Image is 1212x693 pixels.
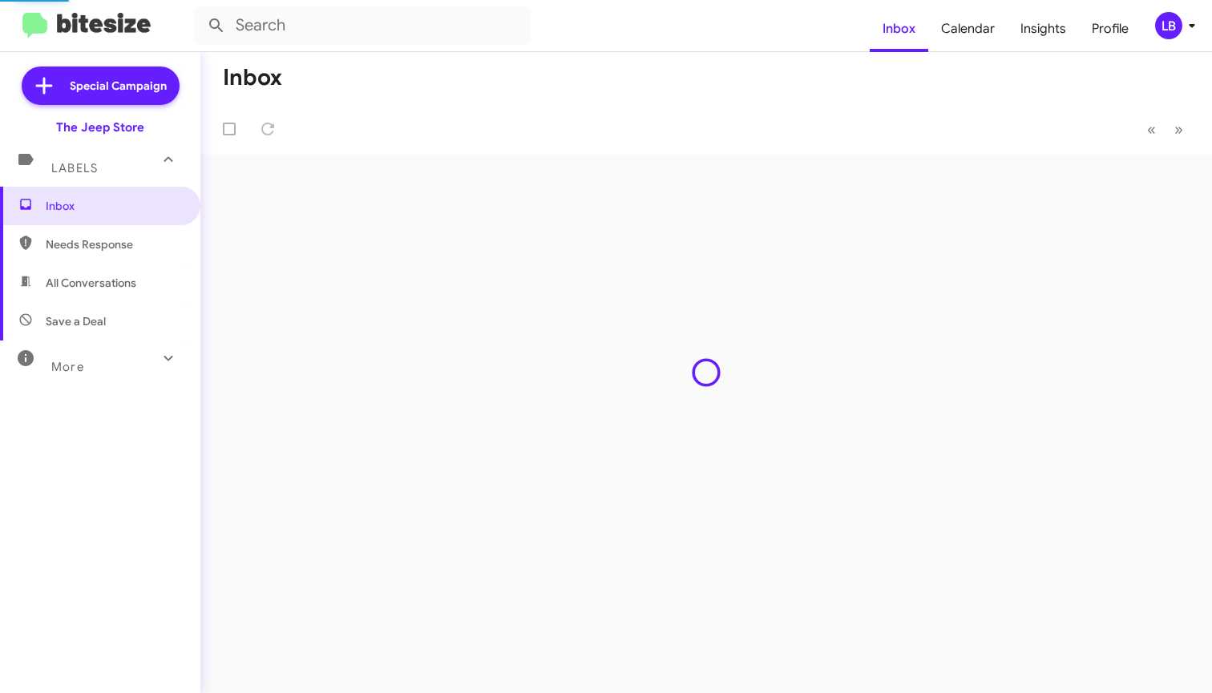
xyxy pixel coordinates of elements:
span: Inbox [46,198,182,214]
a: Calendar [928,6,1008,52]
button: Next [1165,113,1193,146]
span: Save a Deal [46,313,106,329]
span: Labels [51,161,98,175]
span: « [1147,119,1156,139]
span: Needs Response [46,236,182,252]
h1: Inbox [223,65,282,91]
span: All Conversations [46,275,136,291]
button: LB [1141,12,1194,39]
button: Previous [1137,113,1166,146]
a: Profile [1079,6,1141,52]
span: Special Campaign [70,78,167,94]
div: LB [1155,12,1182,39]
nav: Page navigation example [1138,113,1193,146]
span: » [1174,119,1183,139]
div: The Jeep Store [56,119,144,135]
input: Search [194,6,531,45]
span: More [51,360,84,374]
a: Special Campaign [22,66,180,105]
a: Inbox [870,6,928,52]
a: Insights [1008,6,1079,52]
